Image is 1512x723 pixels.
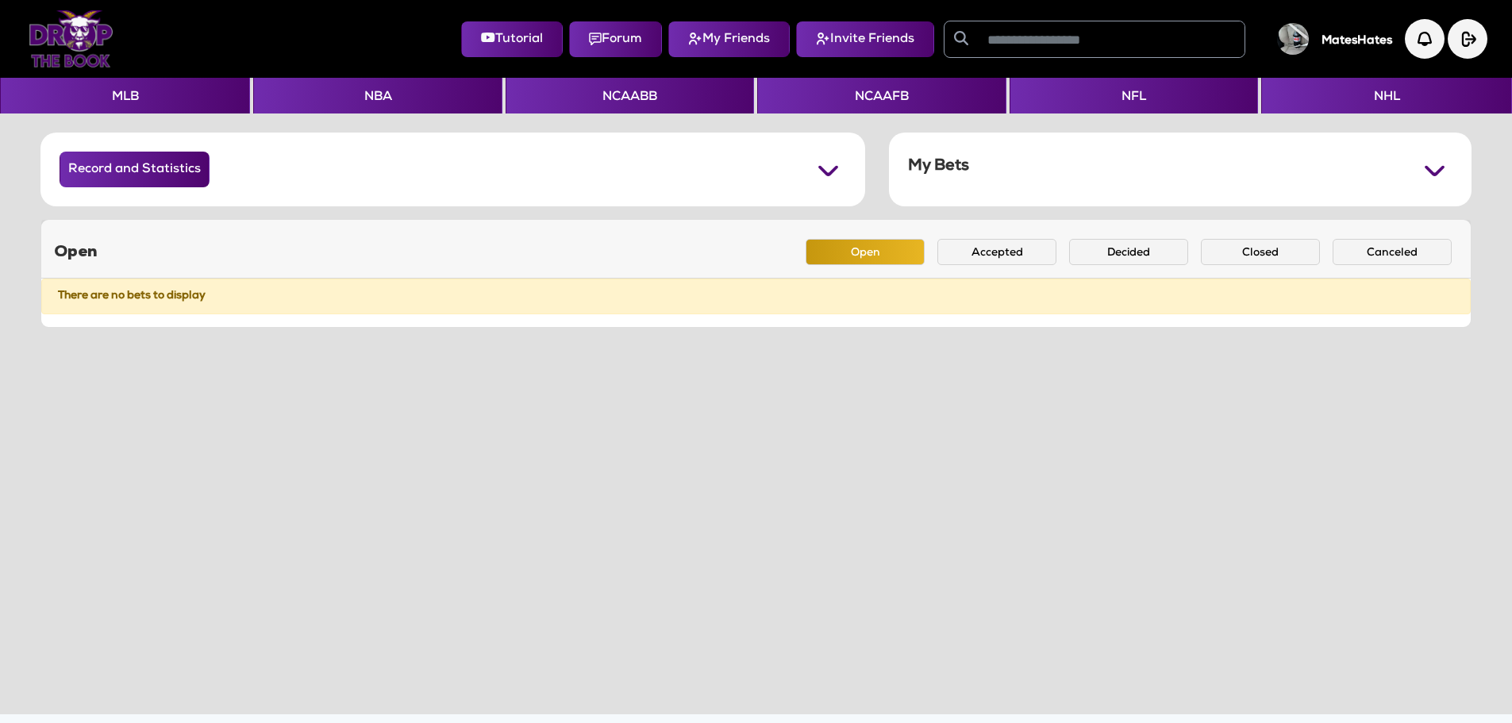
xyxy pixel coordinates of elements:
[60,152,210,187] button: Record and Statistics
[908,157,969,176] h5: My Bets
[569,21,662,57] button: Forum
[796,21,934,57] button: Invite Friends
[54,243,98,262] h5: Open
[1201,239,1320,265] button: Closed
[937,239,1056,265] button: Accepted
[1069,239,1188,265] button: Decided
[58,290,206,302] strong: There are no bets to display
[1322,34,1392,48] h5: MatesHates
[506,78,754,113] button: NCAABB
[806,239,925,265] button: Open
[668,21,790,57] button: My Friends
[757,78,1006,113] button: NCAAFB
[1010,78,1258,113] button: NFL
[1261,78,1511,113] button: NHL
[1277,23,1309,55] img: User
[461,21,563,57] button: Tutorial
[1405,19,1445,59] img: Notification
[253,78,502,113] button: NBA
[29,10,113,67] img: Logo
[1333,239,1452,265] button: Canceled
